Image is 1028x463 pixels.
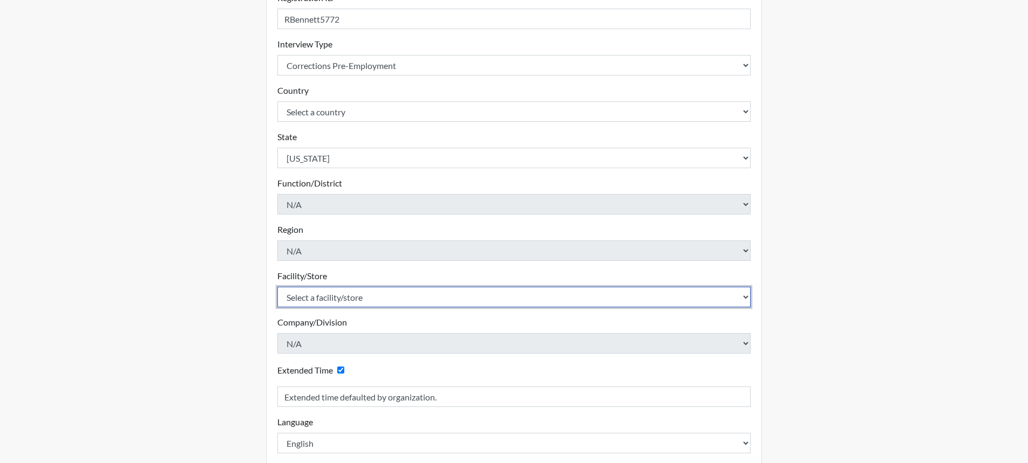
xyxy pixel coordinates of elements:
label: Country [277,84,309,97]
label: Interview Type [277,38,332,51]
label: Extended Time [277,364,333,377]
input: Insert a Registration ID, which needs to be a unique alphanumeric value for each interviewee [277,9,751,29]
label: Facility/Store [277,269,327,282]
label: Company/Division [277,316,347,329]
label: Language [277,416,313,429]
div: Checking this box will provide the interviewee with an accomodation of extra time to answer each ... [277,362,349,378]
label: Function/District [277,177,342,190]
label: Region [277,223,303,236]
label: State [277,130,297,143]
input: Reason for Extension [277,386,751,407]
